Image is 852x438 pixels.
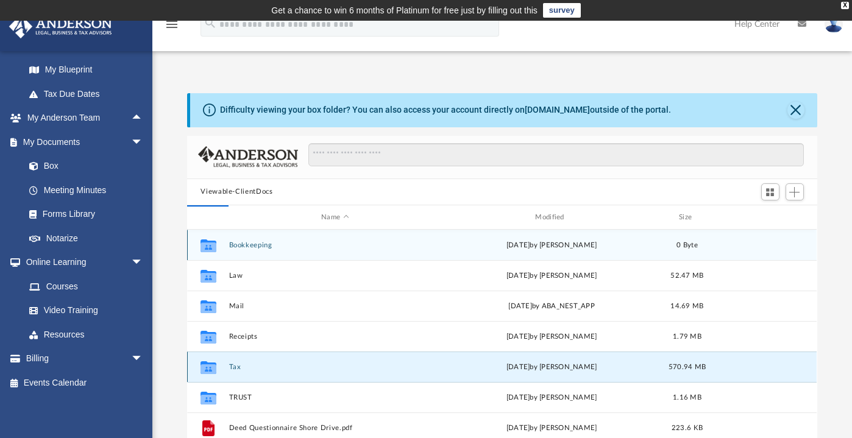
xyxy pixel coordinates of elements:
div: close [841,2,849,9]
div: [DATE] by [PERSON_NAME] [446,423,658,434]
div: Difficulty viewing your box folder? You can also access your account directly on outside of the p... [220,104,671,116]
span: 570.94 MB [669,364,706,370]
a: menu [165,23,179,32]
i: search [204,16,217,30]
a: Online Learningarrow_drop_down [9,250,155,275]
a: Events Calendar [9,370,162,395]
a: Resources [17,322,155,347]
img: Anderson Advisors Platinum Portal [5,15,116,38]
span: 52.47 MB [671,272,704,279]
span: 0 Byte [677,242,698,249]
div: Modified [446,212,658,223]
span: arrow_drop_down [131,347,155,372]
button: Mail [229,302,441,310]
div: Name [229,212,441,223]
div: id [717,212,803,223]
a: Meeting Minutes [17,178,155,202]
a: My Documentsarrow_drop_down [9,130,155,154]
button: TRUST [229,394,441,401]
button: Add [786,183,804,200]
img: User Pic [825,15,843,33]
div: id [193,212,223,223]
button: Deed Questionnaire Shore Drive.pdf [229,424,441,432]
button: Tax [229,363,441,371]
a: Notarize [17,226,155,250]
span: arrow_drop_down [131,250,155,275]
a: Billingarrow_drop_down [9,347,162,371]
a: [DOMAIN_NAME] [525,105,590,115]
a: survey [543,3,581,18]
button: Bookkeeping [229,241,441,249]
i: menu [165,17,179,32]
a: Box [17,154,149,178]
div: [DATE] by [PERSON_NAME] [446,362,658,373]
span: 14.69 MB [671,303,704,309]
a: Courses [17,274,155,298]
span: arrow_drop_up [131,106,155,131]
div: [DATE] by [PERSON_NAME] [446,270,658,281]
button: Law [229,272,441,280]
div: [DATE] by [PERSON_NAME] [446,392,658,403]
span: 1.79 MB [673,333,701,340]
a: My Anderson Teamarrow_drop_up [9,106,155,130]
div: Get a chance to win 6 months of Platinum for free just by filling out this [271,3,538,18]
span: 1.16 MB [673,394,701,401]
button: Receipts [229,333,441,341]
a: My Blueprint [17,58,155,82]
span: arrow_drop_down [131,130,155,155]
button: Close [787,102,804,119]
input: Search files and folders [308,143,804,166]
div: [DATE] by [PERSON_NAME] [446,240,658,251]
a: Tax Due Dates [17,82,162,106]
a: Forms Library [17,202,149,227]
a: Video Training [17,298,149,323]
div: [DATE] by ABA_NEST_APP [446,301,658,312]
button: Switch to Grid View [761,183,779,200]
span: 223.6 KB [672,425,703,431]
div: Size [663,212,712,223]
div: [DATE] by [PERSON_NAME] [446,331,658,342]
button: Viewable-ClientDocs [201,186,272,197]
